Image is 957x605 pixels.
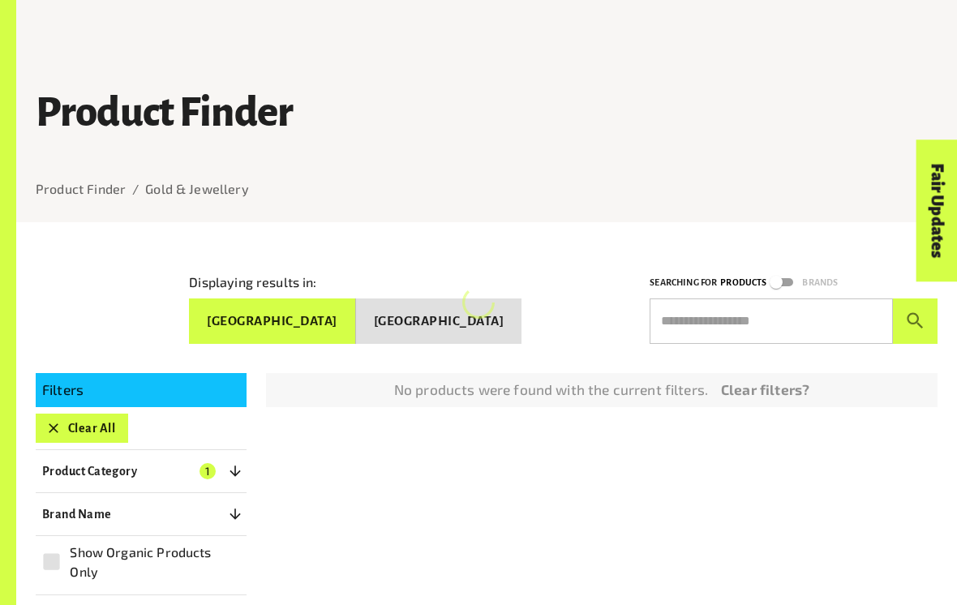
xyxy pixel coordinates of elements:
[200,463,216,479] span: 1
[650,275,717,290] p: Searching for
[36,500,247,529] button: Brand Name
[70,543,238,581] span: Show Organic Products Only
[145,181,248,196] a: Gold & Jewellery
[189,298,355,344] button: [GEOGRAPHIC_DATA]
[720,275,766,290] p: Products
[36,181,126,196] a: Product Finder
[36,457,247,486] button: Product Category
[36,91,938,135] h1: Product Finder
[36,414,128,443] button: Clear All
[42,461,137,481] p: Product Category
[721,380,809,401] a: Clear filters?
[42,380,240,401] p: Filters
[189,272,316,292] p: Displaying results in:
[132,179,139,199] li: /
[802,275,838,290] p: Brands
[36,179,938,199] nav: breadcrumb
[394,380,708,401] p: No products were found with the current filters.
[356,298,521,344] button: [GEOGRAPHIC_DATA]
[42,504,112,524] p: Brand Name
